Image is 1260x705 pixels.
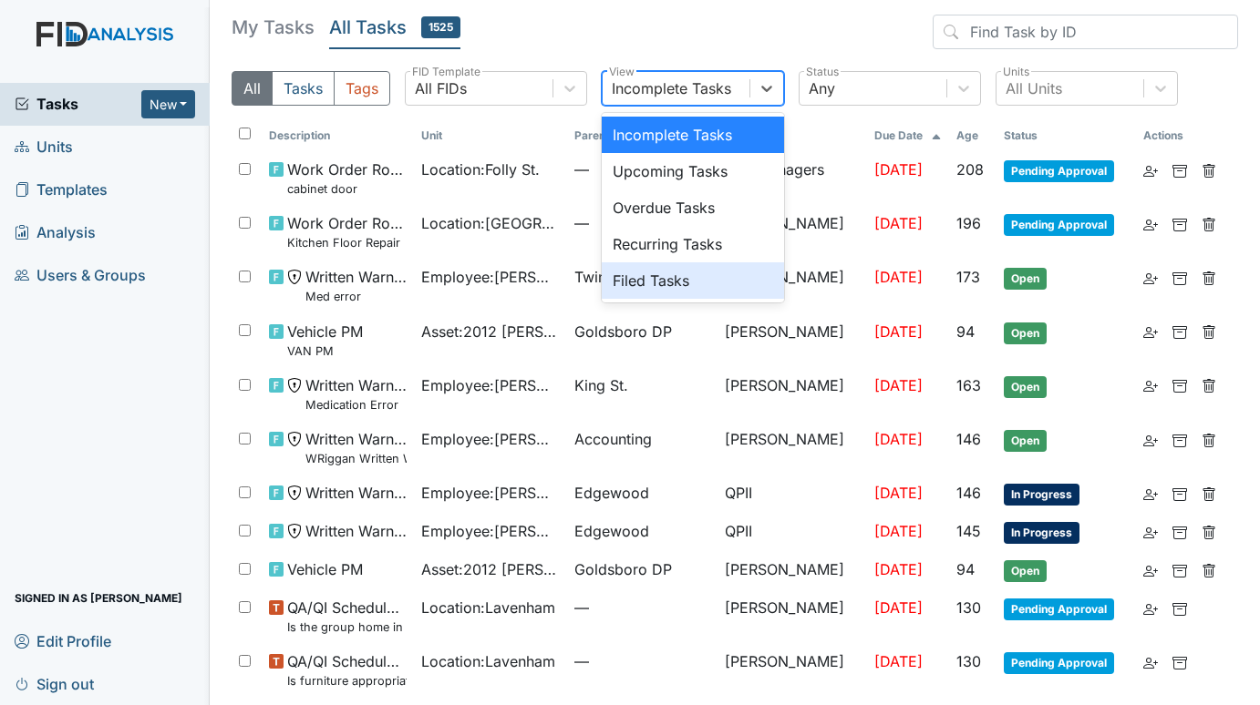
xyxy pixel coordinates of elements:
small: cabinet door [287,180,408,198]
input: Find Task by ID [933,15,1238,49]
span: Employee : [PERSON_NAME] [421,482,560,504]
small: Kitchen Floor Repair [287,234,408,251]
span: Employee : [PERSON_NAME] [421,520,560,542]
a: Delete [1202,321,1216,342]
span: [DATE] [874,522,923,540]
span: Signed in as [PERSON_NAME] [15,584,182,612]
small: Is the group home in need of any outside repairs (paint, gutters, pressure wash, etc.)? [287,618,408,636]
a: Delete [1202,374,1216,396]
div: All FIDs [415,77,467,99]
span: Location : Lavenham [421,597,555,618]
span: Written Warning Med error [305,266,408,305]
span: Edgewood [574,520,649,542]
span: Written Warning [305,482,408,504]
td: [PERSON_NAME] [718,421,867,475]
span: QA/QI Scheduled Inspection Is the group home in need of any outside repairs (paint, gutters, pres... [287,597,408,636]
span: In Progress [1004,522,1079,544]
span: 173 [956,268,980,286]
span: Employee : [PERSON_NAME] [421,374,560,396]
span: Location : [GEOGRAPHIC_DATA] [421,212,560,234]
span: [DATE] [874,598,923,617]
span: Edgewood [574,482,649,504]
button: New [141,90,196,118]
span: In Progress [1004,484,1079,506]
span: 130 [956,652,981,670]
span: — [574,158,709,180]
a: Archive [1172,158,1187,180]
span: [DATE] [874,484,923,502]
span: [DATE] [874,430,923,448]
th: Toggle SortBy [949,120,996,151]
h5: My Tasks [232,15,315,40]
button: Tasks [272,71,335,106]
input: Toggle All Rows Selected [239,128,251,139]
span: Open [1004,268,1047,290]
span: Accounting [574,428,652,450]
td: QPII [718,513,867,551]
a: Delete [1202,266,1216,288]
span: QA/QI Scheduled Inspection Is furniture appropriate and well-maintained (broken, missing pieces, ... [287,650,408,690]
a: Archive [1172,266,1187,288]
span: [DATE] [874,268,923,286]
th: Assignee [718,120,867,151]
td: Unit Managers [718,151,867,205]
span: Twin Acres [574,266,650,288]
span: Pending Approval [1004,598,1114,620]
td: [PERSON_NAME] [718,589,867,643]
a: Archive [1172,428,1187,450]
a: Archive [1172,321,1187,342]
h5: All Tasks [329,15,460,40]
span: Open [1004,322,1047,344]
div: Filed Tasks [602,262,784,299]
span: Goldsboro DP [574,321,672,342]
a: Archive [1172,597,1187,618]
div: Type filter [232,71,390,106]
span: 196 [956,214,981,232]
span: Open [1004,376,1047,398]
span: 94 [956,322,975,341]
span: [DATE] [874,560,923,578]
small: Med error [305,288,408,305]
td: [PERSON_NAME] [718,259,867,312]
div: Overdue Tasks [602,189,784,226]
small: Is furniture appropriate and well-maintained (broken, missing pieces, sufficient number for seati... [287,672,408,690]
span: Templates [15,176,108,204]
span: — [574,650,709,672]
div: All Units [1006,77,1062,99]
a: Delete [1202,558,1216,580]
a: Delete [1202,482,1216,504]
span: Units [15,133,73,161]
span: Pending Approval [1004,160,1114,182]
th: Toggle SortBy [414,120,567,151]
span: 146 [956,484,981,502]
span: [DATE] [874,214,923,232]
a: Archive [1172,482,1187,504]
th: Toggle SortBy [997,120,1136,151]
span: Open [1004,430,1047,452]
a: Archive [1172,520,1187,542]
span: — [574,597,709,618]
td: [PERSON_NAME] [718,205,867,259]
span: Employee : [PERSON_NAME] [421,266,560,288]
div: Recurring Tasks [602,226,784,262]
a: Archive [1172,212,1187,234]
span: Users & Groups [15,261,146,290]
a: Delete [1202,158,1216,180]
span: [DATE] [874,376,923,394]
div: Incomplete Tasks [612,77,731,99]
button: All [232,71,273,106]
span: 145 [956,522,981,540]
span: [DATE] [874,322,923,341]
td: [PERSON_NAME] [718,367,867,421]
span: Goldsboro DP [574,558,672,580]
a: Archive [1172,650,1187,672]
td: [PERSON_NAME] [718,551,867,589]
a: Tasks [15,93,141,115]
span: Location : Folly St. [421,158,540,180]
a: Delete [1202,520,1216,542]
span: [DATE] [874,652,923,670]
button: Tags [334,71,390,106]
span: 130 [956,598,981,617]
span: Vehicle PM [287,558,363,580]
